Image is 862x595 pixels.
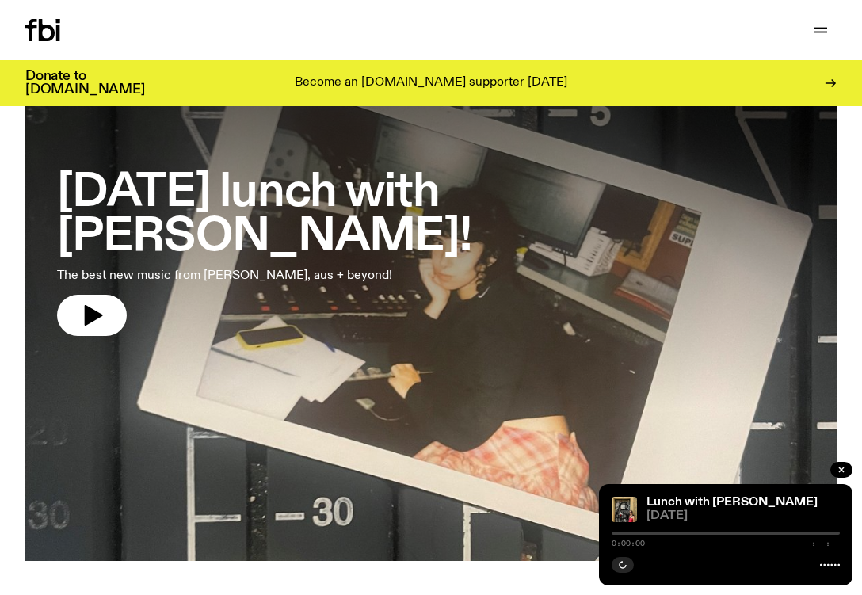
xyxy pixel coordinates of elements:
[57,171,805,260] h3: [DATE] lunch with [PERSON_NAME]!
[612,540,645,547] span: 0:00:00
[646,510,840,522] span: [DATE]
[295,76,567,90] p: Become an [DOMAIN_NAME] supporter [DATE]
[807,540,840,547] span: -:--:--
[57,155,805,336] a: [DATE] lunch with [PERSON_NAME]!The best new music from [PERSON_NAME], aus + beyond!
[646,496,818,509] a: Lunch with [PERSON_NAME]
[25,70,145,97] h3: Donate to [DOMAIN_NAME]
[57,266,463,285] p: The best new music from [PERSON_NAME], aus + beyond!
[25,105,837,561] a: A polaroid of Ella Avni in the studio on top of the mixer which is also located in the studio.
